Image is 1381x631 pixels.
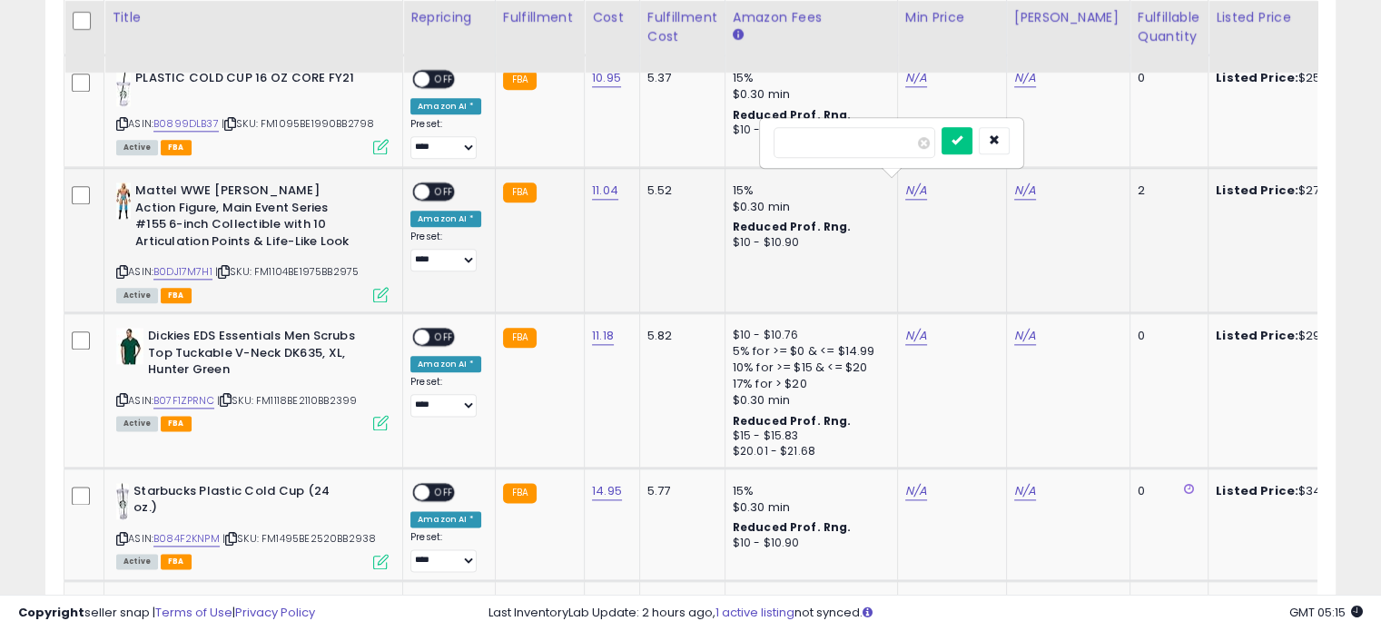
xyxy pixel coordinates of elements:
[116,554,158,569] span: All listings currently available for purchase on Amazon
[1138,8,1200,46] div: Fulfillable Quantity
[905,327,927,345] a: N/A
[733,413,852,429] b: Reduced Prof. Rng.
[161,140,192,155] span: FBA
[1014,182,1036,200] a: N/A
[222,116,374,131] span: | SKU: FM1095BE1990BB2798
[503,328,537,348] small: FBA
[733,123,883,138] div: $10 - $10.90
[1138,70,1194,86] div: 0
[1216,328,1366,344] div: $29.98
[116,70,131,106] img: 31tZ-mwKJ9L._SL40_.jpg
[733,519,852,535] b: Reduced Prof. Rng.
[733,182,883,199] div: 15%
[1014,482,1036,500] a: N/A
[116,483,389,567] div: ASIN:
[1014,8,1122,27] div: [PERSON_NAME]
[161,554,192,569] span: FBA
[1216,8,1373,27] div: Listed Price
[116,328,389,429] div: ASIN:
[503,483,537,503] small: FBA
[410,511,481,527] div: Amazon AI *
[733,483,883,499] div: 15%
[1014,327,1036,345] a: N/A
[429,72,459,87] span: OFF
[1138,328,1194,344] div: 0
[733,360,883,376] div: 10% for >= $15 & <= $20
[733,444,883,459] div: $20.01 - $21.68
[116,328,143,364] img: 41SBBRjEbWL._SL40_.jpg
[429,184,459,200] span: OFF
[116,483,129,519] img: 31D-xPV141L._SL40_.jpg
[733,199,883,215] div: $0.30 min
[410,531,481,572] div: Preset:
[592,482,622,500] a: 14.95
[1216,182,1366,199] div: $27.49
[410,211,481,227] div: Amazon AI *
[733,219,852,234] b: Reduced Prof. Rng.
[733,392,883,409] div: $0.30 min
[733,429,883,444] div: $15 - $15.83
[1216,327,1298,344] b: Listed Price:
[222,531,376,546] span: | SKU: FM1495BE2520BB2938
[647,8,717,46] div: Fulfillment Cost
[715,604,794,621] a: 1 active listing
[733,27,744,44] small: Amazon Fees.
[1216,482,1298,499] b: Listed Price:
[429,330,459,345] span: OFF
[592,69,621,87] a: 10.95
[410,376,481,417] div: Preset:
[153,264,212,280] a: B0DJ17M7H1
[410,118,481,159] div: Preset:
[18,604,84,621] strong: Copyright
[116,140,158,155] span: All listings currently available for purchase on Amazon
[116,182,389,301] div: ASIN:
[135,182,356,254] b: Mattel WWE [PERSON_NAME] Action Figure, Main Event Series #155 6-inch Collectible with 10 Articul...
[1216,483,1366,499] div: $34.99
[429,484,459,499] span: OFF
[647,70,711,86] div: 5.37
[1216,69,1298,86] b: Listed Price:
[410,231,481,271] div: Preset:
[503,182,537,202] small: FBA
[503,70,537,90] small: FBA
[733,328,883,343] div: $10 - $10.76
[1216,70,1366,86] div: $25.98
[18,605,315,622] div: seller snap | |
[733,499,883,516] div: $0.30 min
[647,328,711,344] div: 5.82
[161,288,192,303] span: FBA
[592,8,632,27] div: Cost
[1014,69,1036,87] a: N/A
[733,8,890,27] div: Amazon Fees
[592,182,618,200] a: 11.04
[733,376,883,392] div: 17% for > $20
[1289,604,1363,621] span: 2025-09-12 05:15 GMT
[116,288,158,303] span: All listings currently available for purchase on Amazon
[1138,483,1194,499] div: 0
[733,86,883,103] div: $0.30 min
[905,482,927,500] a: N/A
[733,70,883,86] div: 15%
[153,393,214,409] a: B07F1ZPRNC
[410,98,481,114] div: Amazon AI *
[116,182,131,219] img: 31aZT8reLjL._SL40_.jpg
[235,604,315,621] a: Privacy Policy
[733,536,883,551] div: $10 - $10.90
[410,8,488,27] div: Repricing
[161,416,192,431] span: FBA
[155,604,232,621] a: Terms of Use
[733,343,883,360] div: 5% for >= $0 & <= $14.99
[592,327,614,345] a: 11.18
[733,107,852,123] b: Reduced Prof. Rng.
[503,8,577,27] div: Fulfillment
[1138,182,1194,199] div: 2
[905,8,999,27] div: Min Price
[153,116,219,132] a: B0899DLB37
[488,605,1363,622] div: Last InventoryLab Update: 2 hours ago, not synced.
[905,69,927,87] a: N/A
[148,328,369,383] b: Dickies EDS Essentials Men Scrubs Top Tuckable V-Neck DK635, XL, Hunter Green
[905,182,927,200] a: N/A
[112,8,395,27] div: Title
[410,356,481,372] div: Amazon AI *
[215,264,359,279] span: | SKU: FM1104BE1975BB2975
